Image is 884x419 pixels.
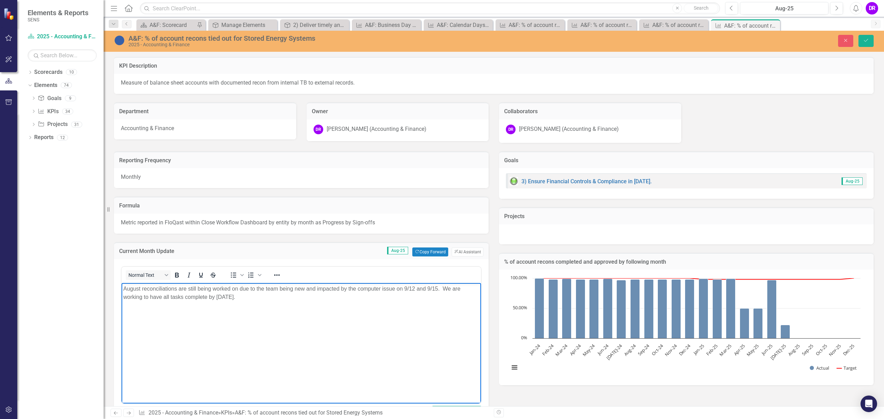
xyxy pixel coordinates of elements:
h3: Current Month Update [119,248,252,254]
button: AI Assistant [452,247,483,256]
div: [PERSON_NAME] (Accounting & Finance) [519,125,619,133]
path: Oct-24, 98. Actual. [658,280,667,339]
div: Numbered list [245,270,262,280]
text: Mar-25 [718,343,732,357]
text: 50.00% [513,304,527,311]
text: Target [844,365,857,371]
button: View chart menu, Chart [510,363,519,372]
text: Jun-25 [760,343,773,357]
img: No Information [114,35,125,46]
text: Apr-25 [732,343,746,357]
div: A&F: % of account recons tied out for Stored Energy Systems [235,409,383,416]
path: Feb-25, 98. Actual. [713,280,722,339]
div: Open Intercom Messenger [861,396,877,412]
text: Feb-24 [541,343,555,357]
text: Sep-24 [636,343,651,357]
button: Show Target [837,365,857,371]
path: Jul-24, 97. Actual. [617,280,626,339]
h3: % of account recons completed and approved by following month [504,259,868,265]
path: Dec-24, 98. Actual. [685,280,694,339]
div: DR [506,125,516,134]
a: 2025 - Accounting & Finance [28,33,97,41]
path: Feb-24, 98. Actual. [549,280,558,339]
text: Nov-25 [827,343,842,357]
a: Scorecards [34,68,63,76]
text: 0% [521,334,527,341]
a: Goals [38,95,61,103]
text: Oct-25 [814,343,828,357]
button: Show Actual [810,365,829,371]
text: Jan-25 [692,343,705,357]
div: A&F: % of account recons tied out for PBT [652,21,707,29]
div: 34 [62,108,73,114]
text: Sep-25 [800,343,815,357]
p: Metric reported in FloQast within Close Workflow Dashboard by entity by month as Progress by Sign... [121,219,482,227]
path: May-24, 98. Actual. [589,280,599,339]
h3: Collaborators [504,108,676,115]
a: A&F: Calendar Days Financials sent out to Debt Holder [425,21,491,29]
a: A&F: % of account recons tied out for PBT [641,21,707,29]
a: KPIs [221,409,232,416]
button: Block Normal Text [126,270,171,280]
text: [DATE]-24 [605,343,624,361]
a: Reports [34,134,54,142]
a: A&F: % of account recons tied out for SENS Intermediate [569,21,635,29]
h3: Department [119,108,291,115]
div: 74 [61,82,72,88]
span: Normal Text [128,272,162,278]
button: Strikethrough [207,270,219,280]
path: Jun-24, 99. Actual. [603,279,613,339]
a: Elements [34,81,57,89]
button: Search [684,3,718,13]
div: A&F: % of account recons tied out for Stored Energy Systems [128,35,545,42]
path: Aug-24, 98. Actual. [631,280,640,339]
iframe: Rich Text Area [122,283,481,403]
div: 10 [66,69,77,75]
path: Jan-25, 99. Actual. [699,279,708,339]
g: Actual, series 1 of 2. Bar series with 24 bars. [535,278,854,339]
text: Nov-24 [663,343,678,358]
path: Nov-24, 98. Actual. [672,280,681,339]
text: Jun-24 [596,343,610,357]
span: Elements & Reports [28,9,88,17]
a: A&F: Business Day Dept Financials sent out to Dept Leaders [354,21,419,29]
a: 2) Deliver timely and accurate monthly Financial Reporting in [DATE]. [282,21,347,29]
small: SENS [28,17,88,22]
text: May-24 [581,343,596,358]
path: Mar-24, 99. Actual. [562,279,571,339]
input: Search ClearPoint... [140,2,720,14]
a: A&F: Scorecard [138,21,195,29]
div: 2025 - Accounting & Finance [128,42,545,47]
path: Jul-25, 22. Actual. [781,325,790,339]
div: A&F: Scorecard [150,21,195,29]
div: 2) Deliver timely and accurate monthly Financial Reporting in [DATE]. [293,21,347,29]
a: Manage Elements [210,21,276,29]
path: Jan-24, 100. Actual. [535,279,544,339]
button: Copy Forward [412,247,448,256]
button: Italic [183,270,195,280]
div: DR [314,125,323,134]
h3: Owner [312,108,484,115]
div: 9 [65,95,76,101]
div: A&F: % of account recons tied out for SENS Holdings [509,21,563,29]
button: DR [866,2,878,14]
div: » » [138,409,489,417]
img: Green: On Track [510,177,518,185]
span: Search [694,5,709,11]
span: Accounting & Finance [121,125,174,131]
path: May-25, 50. Actual. [753,309,763,339]
div: 12 [57,135,68,140]
text: May-25 [745,343,760,358]
button: Switch to old editor [432,406,482,418]
div: Bullet list [228,270,245,280]
text: Apr-24 [568,343,583,357]
h3: Projects [504,213,868,220]
button: Bold [171,270,183,280]
a: 2025 - Accounting & Finance [148,409,218,416]
div: A&F: Business Day Dept Financials sent out to Dept Leaders [365,21,419,29]
text: Mar-24 [554,343,569,358]
button: Reveal or hide additional toolbar items [271,270,283,280]
div: 31 [71,121,82,127]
